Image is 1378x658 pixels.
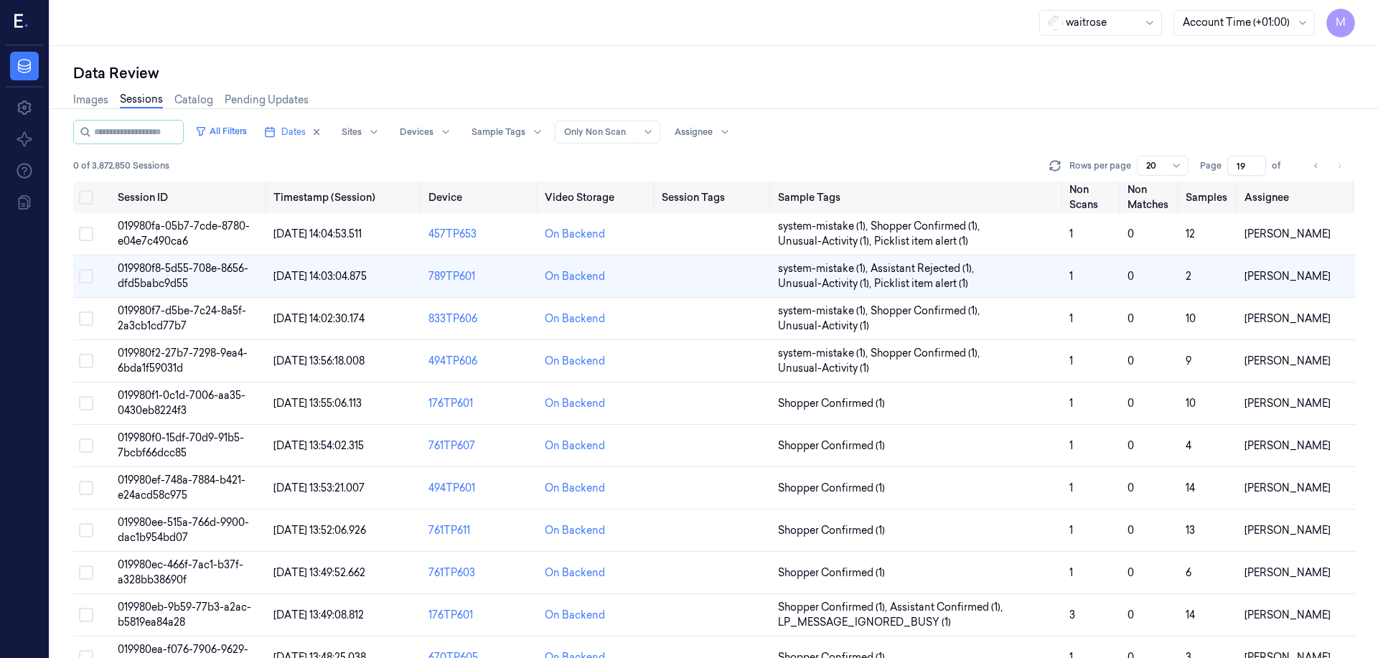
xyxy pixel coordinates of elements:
[118,474,245,502] span: 019980ef-748a-7884-b421-e24acd58c975
[79,523,93,537] button: Select row
[1069,312,1073,325] span: 1
[778,234,874,249] span: Unusual-Activity (1) ,
[874,276,968,291] span: Picklist item alert (1)
[268,182,423,213] th: Timestamp (Session)
[1245,439,1331,452] span: [PERSON_NAME]
[281,126,306,138] span: Dates
[1128,312,1134,325] span: 0
[1186,481,1195,494] span: 14
[1245,566,1331,579] span: [PERSON_NAME]
[1245,524,1331,537] span: [PERSON_NAME]
[778,276,874,291] span: Unusual-Activity (1) ,
[273,566,365,579] span: [DATE] 13:49:52.662
[1200,159,1222,172] span: Page
[174,93,213,108] a: Catalog
[1069,481,1073,494] span: 1
[1128,439,1134,452] span: 0
[428,396,533,411] div: 176TP601
[1326,9,1355,37] button: M
[1128,354,1134,367] span: 0
[189,120,253,143] button: All Filters
[428,438,533,453] div: 761TP607
[428,523,533,538] div: 761TP611
[79,481,93,495] button: Select row
[1239,182,1355,213] th: Assignee
[871,219,983,234] span: Shopper Confirmed (1) ,
[1069,227,1073,240] span: 1
[428,565,533,581] div: 761TP603
[428,608,533,623] div: 176TP601
[1306,156,1349,176] nav: pagination
[118,431,244,459] span: 019980f0-15df-70d9-91b5-7bcbf66dcc85
[428,354,533,369] div: 494TP606
[778,565,885,581] span: Shopper Confirmed (1)
[118,347,248,375] span: 019980f2-27b7-7298-9ea4-6bda1f59031d
[778,319,869,334] span: Unusual-Activity (1)
[1245,354,1331,367] span: [PERSON_NAME]
[1180,182,1238,213] th: Samples
[273,608,364,621] span: [DATE] 13:49:08.812
[118,516,249,544] span: 019980ee-515a-766d-9900-dac1b954bd07
[545,608,605,623] div: On Backend
[778,481,885,496] span: Shopper Confirmed (1)
[73,93,108,108] a: Images
[778,396,885,411] span: Shopper Confirmed (1)
[73,63,1355,83] div: Data Review
[1245,270,1331,283] span: [PERSON_NAME]
[1122,182,1180,213] th: Non Matches
[273,227,362,240] span: [DATE] 14:04:53.511
[118,389,245,417] span: 019980f1-0c1d-7006-aa35-0430eb8224f3
[258,121,327,144] button: Dates
[118,262,248,290] span: 019980f8-5d55-708e-8656-dfd5babc9d55
[778,261,871,276] span: system-mistake (1) ,
[545,481,605,496] div: On Backend
[1245,481,1331,494] span: [PERSON_NAME]
[118,220,250,248] span: 019980fa-05b7-7cde-8780-e04e7c490ca6
[778,219,871,234] span: system-mistake (1) ,
[273,524,366,537] span: [DATE] 13:52:06.926
[73,159,169,172] span: 0 of 3,872,850 Sessions
[778,600,890,615] span: Shopper Confirmed (1) ,
[539,182,655,213] th: Video Storage
[1128,481,1134,494] span: 0
[1245,312,1331,325] span: [PERSON_NAME]
[545,523,605,538] div: On Backend
[1128,270,1134,283] span: 0
[1186,566,1191,579] span: 6
[1306,156,1326,176] button: Go to previous page
[778,346,871,361] span: system-mistake (1) ,
[79,396,93,410] button: Select row
[1069,524,1073,537] span: 1
[874,234,968,249] span: Picklist item alert (1)
[79,269,93,283] button: Select row
[778,438,885,453] span: Shopper Confirmed (1)
[1069,159,1131,172] p: Rows per page
[1245,397,1331,410] span: [PERSON_NAME]
[871,261,977,276] span: Assistant Rejected (1) ,
[273,439,364,452] span: [DATE] 13:54:02.315
[1245,608,1331,621] span: [PERSON_NAME]
[79,608,93,622] button: Select row
[79,190,93,205] button: Select all
[778,523,885,538] span: Shopper Confirmed (1)
[79,311,93,326] button: Select row
[1128,608,1134,621] span: 0
[112,182,267,213] th: Session ID
[545,565,605,581] div: On Backend
[1186,439,1191,452] span: 4
[778,615,951,630] span: LP_MESSAGE_IGNORED_BUSY (1)
[1128,397,1134,410] span: 0
[1069,439,1073,452] span: 1
[273,312,365,325] span: [DATE] 14:02:30.174
[1186,397,1196,410] span: 10
[79,565,93,580] button: Select row
[545,227,605,242] div: On Backend
[545,354,605,369] div: On Backend
[1064,182,1122,213] th: Non Scans
[545,269,605,284] div: On Backend
[871,304,983,319] span: Shopper Confirmed (1) ,
[120,92,163,108] a: Sessions
[428,269,533,284] div: 789TP601
[225,93,309,108] a: Pending Updates
[79,354,93,368] button: Select row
